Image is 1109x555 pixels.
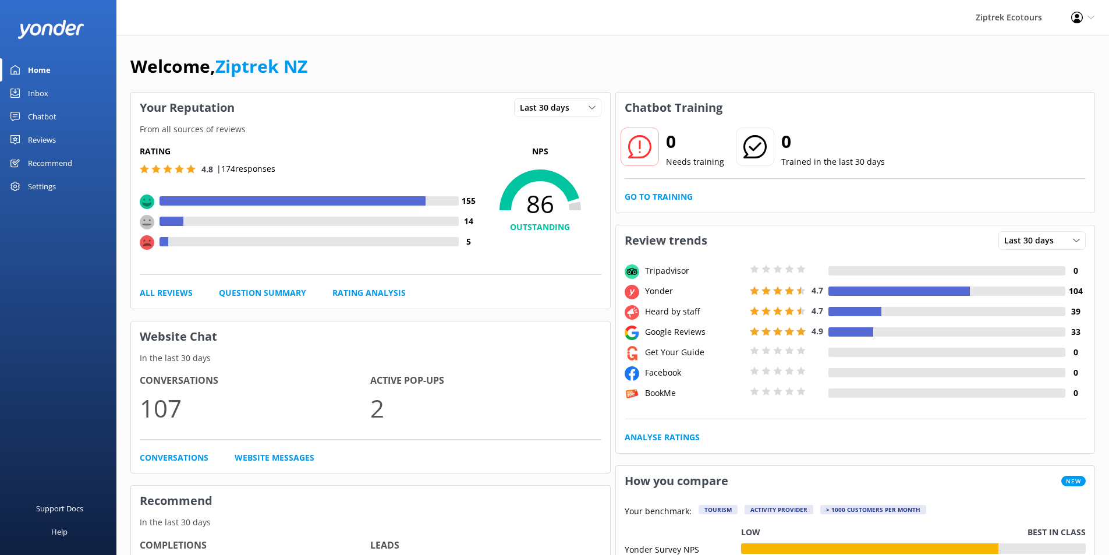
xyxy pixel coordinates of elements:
div: Recommend [28,151,72,175]
p: From all sources of reviews [131,123,610,136]
span: 86 [479,189,601,218]
div: Yonder Survey NPS [625,543,741,554]
h4: OUTSTANDING [479,221,601,234]
div: Yonder [642,285,747,298]
span: 4.7 [812,305,823,316]
a: Go to Training [625,190,693,203]
div: Facebook [642,366,747,379]
p: Your benchmark: [625,505,692,519]
h4: Active Pop-ups [370,373,601,388]
h1: Welcome, [130,52,307,80]
h4: 14 [459,215,479,228]
div: Home [28,58,51,82]
div: Settings [28,175,56,198]
a: All Reviews [140,287,193,299]
img: yonder-white-logo.png [17,20,84,39]
span: 4.7 [812,285,823,296]
h4: Conversations [140,373,370,388]
a: Question Summary [219,287,306,299]
span: Last 30 days [520,101,576,114]
h3: Chatbot Training [616,93,731,123]
h4: 33 [1065,326,1086,338]
h4: 104 [1065,285,1086,298]
p: | 174 responses [217,162,275,175]
h4: 5 [459,235,479,248]
h3: Recommend [131,486,610,516]
p: NPS [479,145,601,158]
div: Activity Provider [745,505,813,514]
div: Inbox [28,82,48,105]
h4: 155 [459,195,479,207]
h4: 0 [1065,264,1086,277]
div: Reviews [28,128,56,151]
p: Best in class [1027,526,1086,539]
div: Help [51,520,68,543]
h3: How you compare [616,466,737,496]
h4: Leads [370,538,601,553]
h5: Rating [140,145,479,158]
div: Get Your Guide [642,346,747,359]
div: Support Docs [36,497,83,520]
div: Tourism [699,505,738,514]
div: Heard by staff [642,305,747,318]
p: Needs training [666,155,724,168]
p: 107 [140,388,370,427]
h4: 0 [1065,387,1086,400]
a: Ziptrek NZ [215,54,307,78]
h3: Website Chat [131,321,610,352]
div: Tripadvisor [642,264,747,277]
h4: 39 [1065,305,1086,318]
a: Rating Analysis [332,287,406,299]
div: Chatbot [28,105,56,128]
h4: 0 [1065,366,1086,379]
p: Trained in the last 30 days [781,155,885,168]
a: Conversations [140,451,208,464]
div: Google Reviews [642,326,747,338]
p: Low [741,526,760,539]
h2: 0 [781,128,885,155]
span: New [1061,476,1086,486]
div: BookMe [642,387,747,400]
h4: Completions [140,538,370,553]
p: 2 [370,388,601,427]
span: Last 30 days [1004,234,1061,247]
h3: Review trends [616,225,716,256]
h2: 0 [666,128,724,155]
span: 4.8 [201,164,213,175]
div: > 1000 customers per month [820,505,926,514]
p: In the last 30 days [131,352,610,365]
h3: Your Reputation [131,93,243,123]
a: Analyse Ratings [625,431,700,444]
h4: 0 [1065,346,1086,359]
a: Website Messages [235,451,314,464]
p: In the last 30 days [131,516,610,529]
span: 4.9 [812,326,823,337]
